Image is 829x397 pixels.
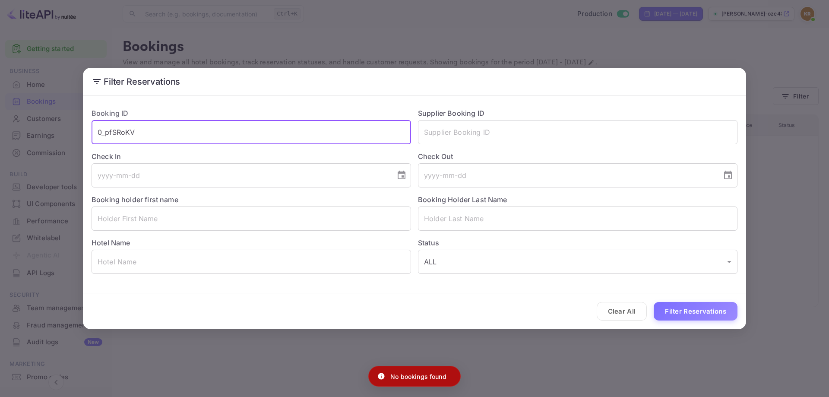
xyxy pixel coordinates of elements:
[92,163,389,187] input: yyyy-mm-dd
[418,151,737,162] label: Check Out
[92,238,130,247] label: Hotel Name
[719,167,737,184] button: Choose date
[92,151,411,162] label: Check In
[390,372,446,381] p: No bookings found
[92,120,411,144] input: Booking ID
[83,68,746,95] h2: Filter Reservations
[418,206,737,231] input: Holder Last Name
[418,238,737,248] label: Status
[92,206,411,231] input: Holder First Name
[393,167,410,184] button: Choose date
[418,163,716,187] input: yyyy-mm-dd
[92,109,129,118] label: Booking ID
[597,302,647,321] button: Clear All
[418,250,737,274] div: ALL
[92,195,178,204] label: Booking holder first name
[418,120,737,144] input: Supplier Booking ID
[418,195,507,204] label: Booking Holder Last Name
[418,109,484,118] label: Supplier Booking ID
[654,302,737,321] button: Filter Reservations
[92,250,411,274] input: Hotel Name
